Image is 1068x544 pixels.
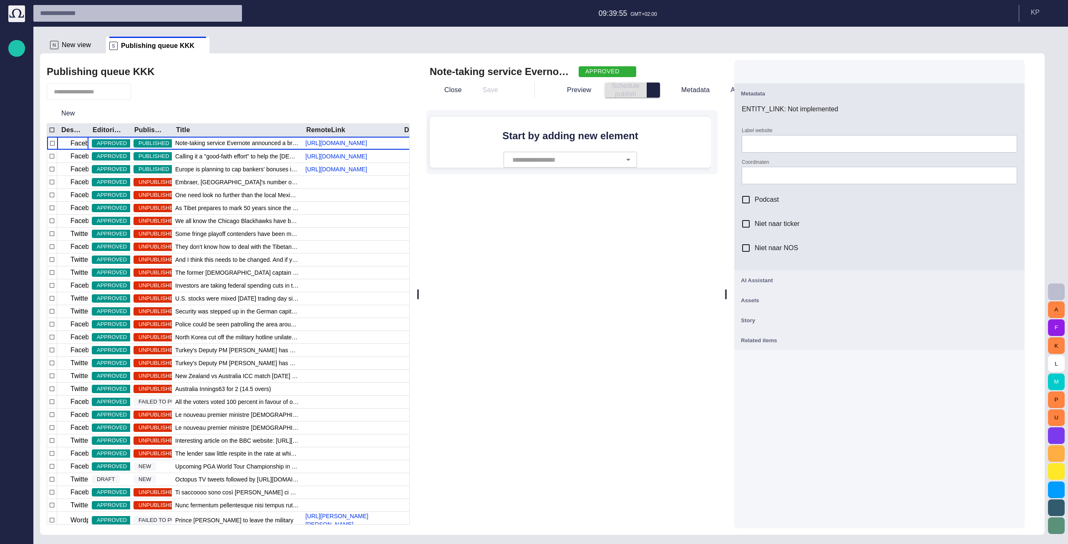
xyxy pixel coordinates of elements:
[62,41,91,49] span: New view
[134,126,165,134] div: Publishing status
[92,516,132,524] span: APPROVED
[12,292,22,301] p: Octopus
[121,42,194,50] span: Publishing queue KKK
[12,192,22,201] p: [PERSON_NAME]'s media (playout)
[92,178,132,186] span: APPROVED
[71,190,100,200] p: Facebook
[71,397,100,407] p: Facebook
[175,230,299,238] span: Some fringe playoff contenders have been making some moves lately, finding their groove in the se...
[133,191,182,199] span: UNPUBLISHED
[92,411,132,419] span: APPROVED
[92,230,132,238] span: APPROVED
[175,281,299,290] span: Investors are taking federal spending cuts in the United States in stride.
[71,268,90,278] p: Twitter
[12,226,22,236] span: Social Media
[92,165,132,173] span: APPROVED
[92,152,132,160] span: APPROVED
[175,411,299,419] span: Le nouveau premier ministre égyptien, Hazem Beblaoui, a déclaré, jeudi 11 juillet, qu'il n'exclua...
[175,475,299,484] span: Octopus TV tweets followed by http://www.synthmedia.co.uk
[71,500,90,510] p: Twitter
[92,139,132,148] span: APPROVED
[175,385,271,393] span: Australia Innings63 for 2 (14.5 overs)
[12,159,22,169] span: Administration
[71,371,90,381] p: Twitter
[175,516,293,524] span: Prince William to leave the military
[1048,301,1065,318] button: A
[92,462,132,471] span: APPROVED
[92,320,132,328] span: APPROVED
[12,276,22,286] span: AI Assistant
[92,346,132,354] span: APPROVED
[92,307,132,316] span: APPROVED
[1031,8,1040,18] p: K P
[8,72,25,306] ul: main menu
[92,424,132,432] span: APPROVED
[92,475,120,484] span: DRAFT
[8,256,25,272] div: [URL][DOMAIN_NAME]
[175,436,299,445] span: Interesting article on the BBC website: http://www.bbc.co.uk/news/world-us-canada-23265238
[302,139,370,147] a: [URL][DOMAIN_NAME]
[175,462,299,471] span: Upcoming PGA World Tour Championship in Hodkovicky introducing the uprising star Gabrielis Jankol...
[175,372,299,380] span: New Zealand vs Australia ICC match today at 1030
[92,333,132,341] span: APPROVED
[1024,5,1063,20] button: KP
[71,358,90,368] p: Twitter
[1048,409,1065,426] button: U
[12,125,22,135] span: Publishing queue KKK
[133,462,156,471] span: NEW
[8,272,25,289] div: AI Assistant
[133,372,182,380] span: UNPUBLISHED
[1048,391,1065,408] button: P
[175,256,299,264] span: And I think this needs to be changed. And if you want to solve the dsajfsadl jflkdsa
[106,37,209,53] div: SPublishing queue KKK
[71,255,90,265] p: Twitter
[50,41,58,49] p: N
[175,320,299,328] span: Police could be seen patrolling the area around the German chancellory and sadpksajdlkcjsal
[599,8,627,19] p: 09:39:55
[71,384,90,394] p: Twitter
[71,229,90,239] p: Twitter
[306,126,345,134] div: RemoteLink
[175,152,299,160] span: Calling it a "good-faith effort" to help the Egyptian people, U.S. Secretary of State John Kerry ...
[92,385,132,393] span: APPROVED
[133,516,196,524] span: FAILED TO PUBLISH
[133,294,182,303] span: UNPUBLISHED
[71,487,100,497] p: Facebook
[175,217,299,225] span: We all know the Chicago Blackhawks have been soaring this season in the NHL, but what about the p...
[175,178,299,186] span: Embraer, Brazil's number one exporter of manufactured goods,
[71,203,100,213] p: Facebook
[12,242,22,252] span: Editorial Admin
[71,216,100,226] p: Facebook
[175,333,299,341] span: North Korea cut off the military hotline unilaterally today as a prot
[1048,374,1065,390] button: M
[133,256,182,264] span: UNPUBLISHED
[71,151,100,161] p: Facebook
[176,126,190,134] div: Title
[133,411,182,419] span: UNPUBLISHED
[71,410,100,420] p: Facebook
[175,204,299,212] span: As Tibet prepares to mark 50 years since the Dalai Lama fled
[133,165,174,173] span: PUBLISHED
[8,289,25,306] div: Octopus
[133,243,182,251] span: UNPUBLISHED
[175,139,299,147] span: Note-taking service Evernote announced a breach on their network today, and has instituted a serv...
[12,209,22,219] span: My OctopusX
[175,398,299,406] span: All the voters voted 100 percent in favour of our great lead
[12,242,22,251] p: Editorial Admin
[109,42,118,50] p: S
[302,165,370,173] a: [URL][DOMAIN_NAME]
[175,424,299,432] span: Le nouveau premier ministre égyptien, Hazem Beblaoui, a déclaré, jeudi 11 juillet, qu'il n'exclua...
[133,204,182,212] span: UNPUBLISHED
[133,424,182,432] span: UNPUBLISHED
[12,175,22,186] span: Media-test with filter
[133,346,182,354] span: UNPUBLISHED
[8,139,25,155] div: Media
[175,501,299,509] span: Nunc fermentum pellentesque nisi tempus rutrum. Praesent dolor augue, posuere et urna at, rutrum ...
[133,475,156,484] span: NEW
[133,449,182,458] span: UNPUBLISHED
[12,109,22,119] span: Publishing queue
[71,423,100,433] p: Facebook
[71,177,100,187] p: Facebook
[302,512,400,529] a: [URL][PERSON_NAME][PERSON_NAME]
[47,37,106,53] div: NNew view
